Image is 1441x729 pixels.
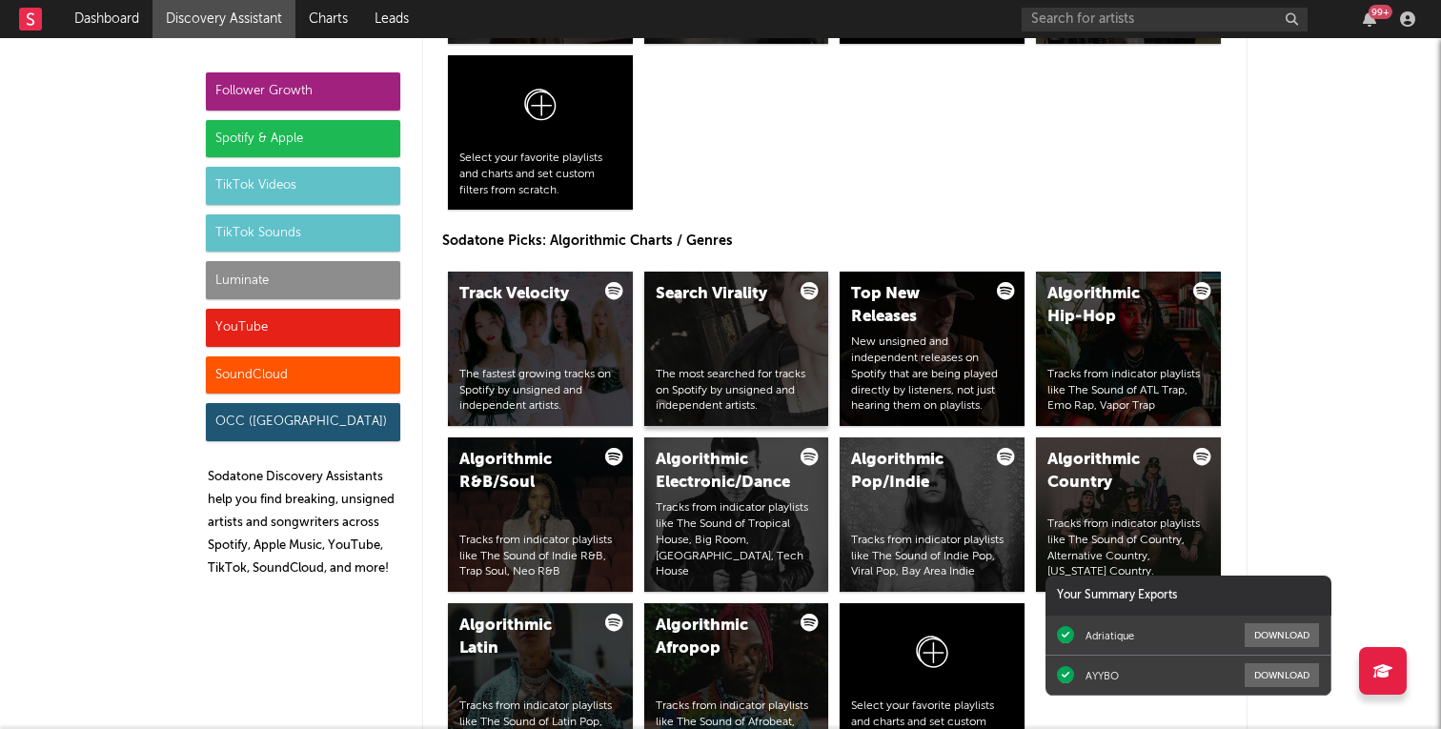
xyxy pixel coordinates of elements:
div: Tracks from indicator playlists like The Sound of ATL Trap, Emo Rap, Vapor Trap [1047,367,1209,415]
div: SoundCloud [206,356,400,395]
div: Algorithmic Country [1047,449,1177,495]
input: Search for artists [1022,8,1308,31]
div: The fastest growing tracks on Spotify by unsigned and independent artists. [459,367,621,415]
a: Algorithmic Pop/IndieTracks from indicator playlists like The Sound of Indie Pop, Viral Pop, Bay ... [840,437,1025,592]
button: Download [1245,623,1319,647]
div: Search Virality [656,283,785,306]
div: Algorithmic Afropop [656,615,785,660]
button: Download [1245,663,1319,687]
a: Algorithmic Electronic/DanceTracks from indicator playlists like The Sound of Tropical House, Big... [644,437,829,592]
div: Tracks from indicator playlists like The Sound of Indie R&B, Trap Soul, Neo R&B [459,533,621,580]
a: Algorithmic Hip-HopTracks from indicator playlists like The Sound of ATL Trap, Emo Rap, Vapor Trap [1036,272,1221,426]
div: AYYBO [1086,669,1119,682]
p: Sodatone Picks: Algorithmic Charts / Genres [442,230,1228,253]
div: TikTok Videos [206,167,400,205]
div: Top New Releases [851,283,981,329]
div: Your Summary Exports [1045,576,1331,616]
div: Algorithmic Electronic/Dance [656,449,785,495]
a: Algorithmic R&B/SoulTracks from indicator playlists like The Sound of Indie R&B, Trap Soul, Neo R&B [448,437,633,592]
a: Track VelocityThe fastest growing tracks on Spotify by unsigned and independent artists. [448,272,633,426]
a: Search ViralityThe most searched for tracks on Spotify by unsigned and independent artists. [644,272,829,426]
div: YouTube [206,309,400,347]
div: Tracks from indicator playlists like The Sound of Tropical House, Big Room, [GEOGRAPHIC_DATA], Te... [656,500,818,580]
div: Algorithmic Hip-Hop [1047,283,1177,329]
a: Algorithmic CountryTracks from indicator playlists like The Sound of Country, Alternative Country... [1036,437,1221,592]
div: Select your favorite playlists and charts and set custom filters from scratch. [459,151,621,198]
div: The most searched for tracks on Spotify by unsigned and independent artists. [656,367,818,415]
div: Track Velocity [459,283,589,306]
div: Algorithmic R&B/Soul [459,449,589,495]
div: Adriatique [1086,629,1134,642]
a: Top New ReleasesNew unsigned and independent releases on Spotify that are being played directly b... [840,272,1025,426]
div: Spotify & Apple [206,120,400,158]
div: OCC ([GEOGRAPHIC_DATA]) [206,403,400,441]
div: Tracks from indicator playlists like The Sound of Indie Pop, Viral Pop, Bay Area Indie [851,533,1013,580]
div: Luminate [206,261,400,299]
button: 99+ [1363,11,1376,27]
div: 99 + [1369,5,1392,19]
div: Follower Growth [206,72,400,111]
div: Tracks from indicator playlists like The Sound of Country, Alternative Country, [US_STATE] Country. [1047,516,1209,580]
div: Algorithmic Latin [459,615,589,660]
a: Select your favorite playlists and charts and set custom filters from scratch. [448,55,633,210]
div: TikTok Sounds [206,214,400,253]
p: Sodatone Discovery Assistants help you find breaking, unsigned artists and songwriters across Spo... [208,466,400,580]
div: New unsigned and independent releases on Spotify that are being played directly by listeners, not... [851,334,1013,415]
div: Algorithmic Pop/Indie [851,449,981,495]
